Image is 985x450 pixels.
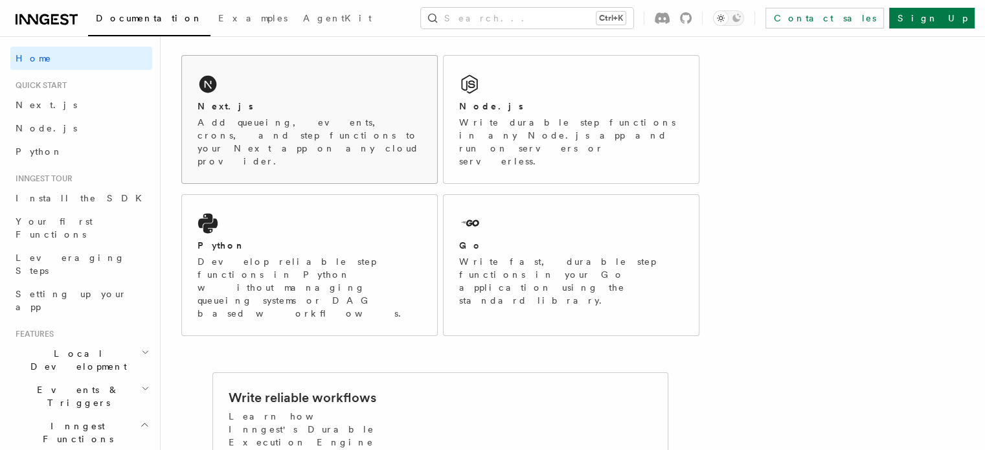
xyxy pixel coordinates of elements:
[443,194,699,336] a: GoWrite fast, durable step functions in your Go application using the standard library.
[10,420,140,445] span: Inngest Functions
[218,13,288,23] span: Examples
[16,253,125,276] span: Leveraging Steps
[10,117,152,140] a: Node.js
[459,255,683,307] p: Write fast, durable step functions in your Go application using the standard library.
[10,93,152,117] a: Next.js
[443,55,699,184] a: Node.jsWrite durable step functions in any Node.js app and run on servers or serverless.
[16,289,127,312] span: Setting up your app
[295,4,379,35] a: AgentKit
[88,4,210,36] a: Documentation
[96,13,203,23] span: Documentation
[229,388,376,407] h2: Write reliable workflows
[198,116,422,168] p: Add queueing, events, crons, and step functions to your Next app on any cloud provider.
[10,80,67,91] span: Quick start
[16,123,77,133] span: Node.js
[16,193,150,203] span: Install the SDK
[198,100,253,113] h2: Next.js
[10,140,152,163] a: Python
[10,383,141,409] span: Events & Triggers
[198,255,422,320] p: Develop reliable step functions in Python without managing queueing systems or DAG based workflows.
[16,216,93,240] span: Your first Functions
[181,55,438,184] a: Next.jsAdd queueing, events, crons, and step functions to your Next app on any cloud provider.
[10,210,152,246] a: Your first Functions
[181,194,438,336] a: PythonDevelop reliable step functions in Python without managing queueing systems or DAG based wo...
[16,52,52,65] span: Home
[596,12,626,25] kbd: Ctrl+K
[16,146,63,157] span: Python
[459,116,683,168] p: Write durable step functions in any Node.js app and run on servers or serverless.
[10,347,141,373] span: Local Development
[459,100,523,113] h2: Node.js
[210,4,295,35] a: Examples
[198,239,245,252] h2: Python
[10,186,152,210] a: Install the SDK
[10,47,152,70] a: Home
[889,8,975,28] a: Sign Up
[10,282,152,319] a: Setting up your app
[459,239,482,252] h2: Go
[10,378,152,414] button: Events & Triggers
[10,174,73,184] span: Inngest tour
[16,100,77,110] span: Next.js
[10,342,152,378] button: Local Development
[10,246,152,282] a: Leveraging Steps
[765,8,884,28] a: Contact sales
[713,10,744,26] button: Toggle dark mode
[303,13,372,23] span: AgentKit
[421,8,633,28] button: Search...Ctrl+K
[10,329,54,339] span: Features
